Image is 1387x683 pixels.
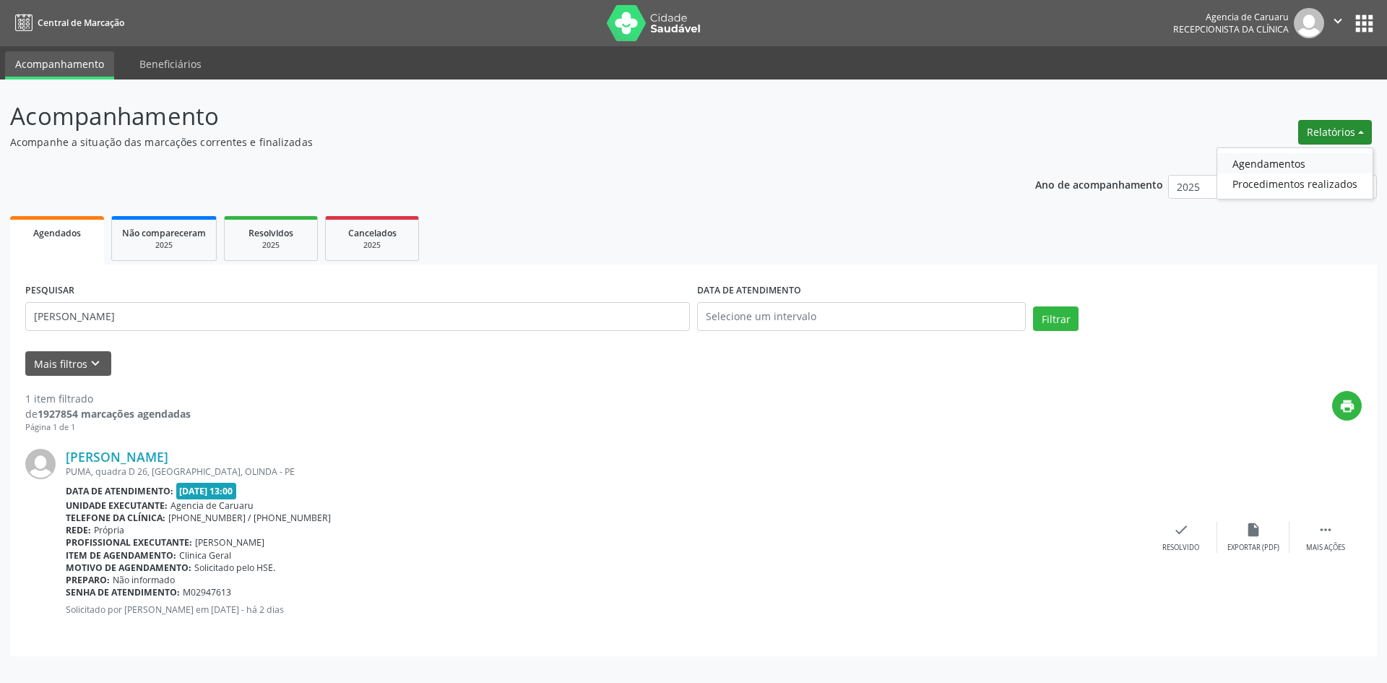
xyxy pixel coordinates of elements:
div: 1 item filtrado [25,391,191,406]
a: Procedimentos realizados [1217,173,1373,194]
input: Selecione um intervalo [697,302,1026,331]
span: Solicitado pelo HSE. [194,562,275,574]
i: keyboard_arrow_down [87,356,103,371]
b: Telefone da clínica: [66,512,165,524]
p: Solicitado por [PERSON_NAME] em [DATE] - há 2 dias [66,603,1145,616]
span: Resolvidos [249,227,293,239]
img: img [1294,8,1324,38]
span: [PERSON_NAME] [195,536,264,549]
span: Não informado [113,574,175,586]
b: Rede: [66,524,91,536]
button: Mais filtroskeyboard_arrow_down [25,351,111,377]
b: Data de atendimento: [66,485,173,497]
img: img [25,449,56,479]
a: [PERSON_NAME] [66,449,168,465]
b: Preparo: [66,574,110,586]
i: insert_drive_file [1245,522,1261,538]
p: Ano de acompanhamento [1035,175,1163,193]
button: Relatórios [1298,120,1372,145]
div: 2025 [235,240,307,251]
div: de [25,406,191,421]
div: Exportar (PDF) [1227,543,1279,553]
span: Clinica Geral [179,549,231,562]
span: M02947613 [183,586,231,598]
p: Acompanhamento [10,98,967,134]
span: Cancelados [348,227,397,239]
strong: 1927854 marcações agendadas [38,407,191,421]
button:  [1324,8,1352,38]
b: Senha de atendimento: [66,586,180,598]
span: Agencia de Caruaru [170,499,254,512]
span: Recepcionista da clínica [1173,23,1289,35]
div: Página 1 de 1 [25,421,191,434]
b: Item de agendamento: [66,549,176,562]
i:  [1330,13,1346,29]
span: Não compareceram [122,227,206,239]
button: Filtrar [1033,306,1079,331]
div: 2025 [122,240,206,251]
div: Agencia de Caruaru [1173,11,1289,23]
span: Própria [94,524,124,536]
b: Profissional executante: [66,536,192,549]
button: print [1332,391,1362,421]
i: print [1339,398,1355,414]
a: Beneficiários [129,51,212,77]
ul: Relatórios [1217,147,1373,199]
div: 2025 [336,240,408,251]
div: PUMA, quadra D 26, [GEOGRAPHIC_DATA], OLINDA - PE [66,465,1145,478]
div: Resolvido [1162,543,1199,553]
span: Agendados [33,227,81,239]
i: check [1173,522,1189,538]
label: PESQUISAR [25,280,74,302]
a: Central de Marcação [10,11,124,35]
div: Mais ações [1306,543,1345,553]
input: Nome, código do beneficiário ou CPF [25,302,690,331]
button: apps [1352,11,1377,36]
span: Central de Marcação [38,17,124,29]
span: [PHONE_NUMBER] / [PHONE_NUMBER] [168,512,331,524]
b: Unidade executante: [66,499,168,512]
a: Agendamentos [1217,153,1373,173]
span: [DATE] 13:00 [176,483,237,499]
label: DATA DE ATENDIMENTO [697,280,801,302]
i:  [1318,522,1334,538]
p: Acompanhe a situação das marcações correntes e finalizadas [10,134,967,150]
b: Motivo de agendamento: [66,562,191,574]
a: Acompanhamento [5,51,114,80]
